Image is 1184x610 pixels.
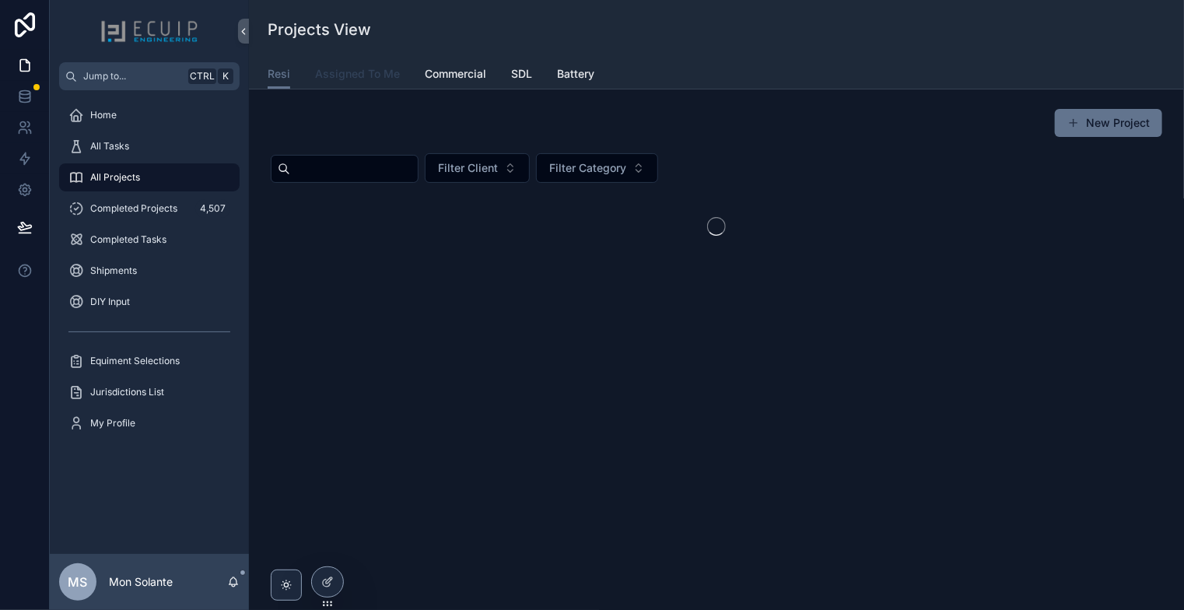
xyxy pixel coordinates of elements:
[90,355,180,367] span: Equiment Selections
[109,574,173,590] p: Mon Solante
[511,60,532,91] a: SDL
[59,62,240,90] button: Jump to...CtrlK
[59,409,240,437] a: My Profile
[90,202,177,215] span: Completed Projects
[59,347,240,375] a: Equiment Selections
[68,573,88,591] span: MS
[268,60,290,89] a: Resi
[90,265,137,277] span: Shipments
[90,233,166,246] span: Completed Tasks
[188,68,216,84] span: Ctrl
[50,90,249,457] div: scrollable content
[83,70,182,82] span: Jump to...
[195,199,230,218] div: 4,507
[59,132,240,160] a: All Tasks
[549,160,626,176] span: Filter Category
[425,66,486,82] span: Commercial
[90,140,129,152] span: All Tasks
[59,378,240,406] a: Jurisdictions List
[425,60,486,91] a: Commercial
[90,109,117,121] span: Home
[438,160,498,176] span: Filter Client
[90,417,135,429] span: My Profile
[90,296,130,308] span: DIY Input
[1055,109,1162,137] button: New Project
[557,60,594,91] a: Battery
[536,153,658,183] button: Select Button
[90,386,164,398] span: Jurisdictions List
[59,257,240,285] a: Shipments
[315,66,400,82] span: Assigned To Me
[557,66,594,82] span: Battery
[219,70,232,82] span: K
[268,66,290,82] span: Resi
[59,195,240,223] a: Completed Projects4,507
[59,101,240,129] a: Home
[315,60,400,91] a: Assigned To Me
[90,171,140,184] span: All Projects
[425,153,530,183] button: Select Button
[268,19,371,40] h1: Projects View
[59,288,240,316] a: DIY Input
[59,163,240,191] a: All Projects
[59,226,240,254] a: Completed Tasks
[100,19,198,44] img: App logo
[511,66,532,82] span: SDL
